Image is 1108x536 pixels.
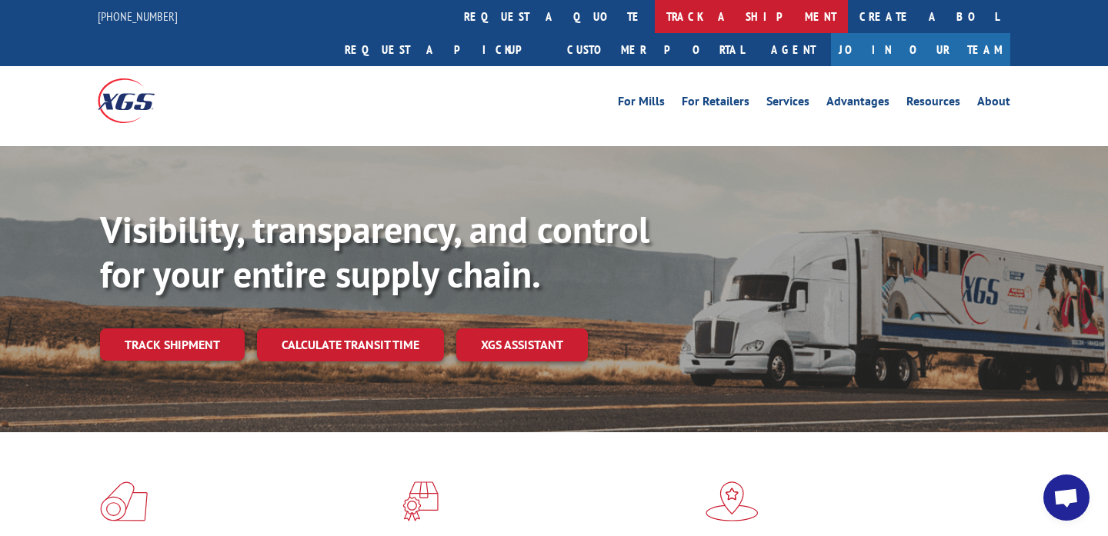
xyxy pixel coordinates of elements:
[100,481,148,521] img: xgs-icon-total-supply-chain-intelligence-red
[100,328,245,361] a: Track shipment
[556,33,756,66] a: Customer Portal
[706,481,759,521] img: xgs-icon-flagship-distribution-model-red
[333,33,556,66] a: Request a pickup
[831,33,1010,66] a: Join Our Team
[100,205,649,298] b: Visibility, transparency, and control for your entire supply chain.
[1043,474,1090,521] a: Open chat
[98,8,178,24] a: [PHONE_NUMBER]
[618,95,665,112] a: For Mills
[826,95,889,112] a: Advantages
[766,95,809,112] a: Services
[906,95,960,112] a: Resources
[402,481,439,521] img: xgs-icon-focused-on-flooring-red
[977,95,1010,112] a: About
[456,328,588,361] a: XGS ASSISTANT
[756,33,831,66] a: Agent
[257,328,444,361] a: Calculate transit time
[682,95,749,112] a: For Retailers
